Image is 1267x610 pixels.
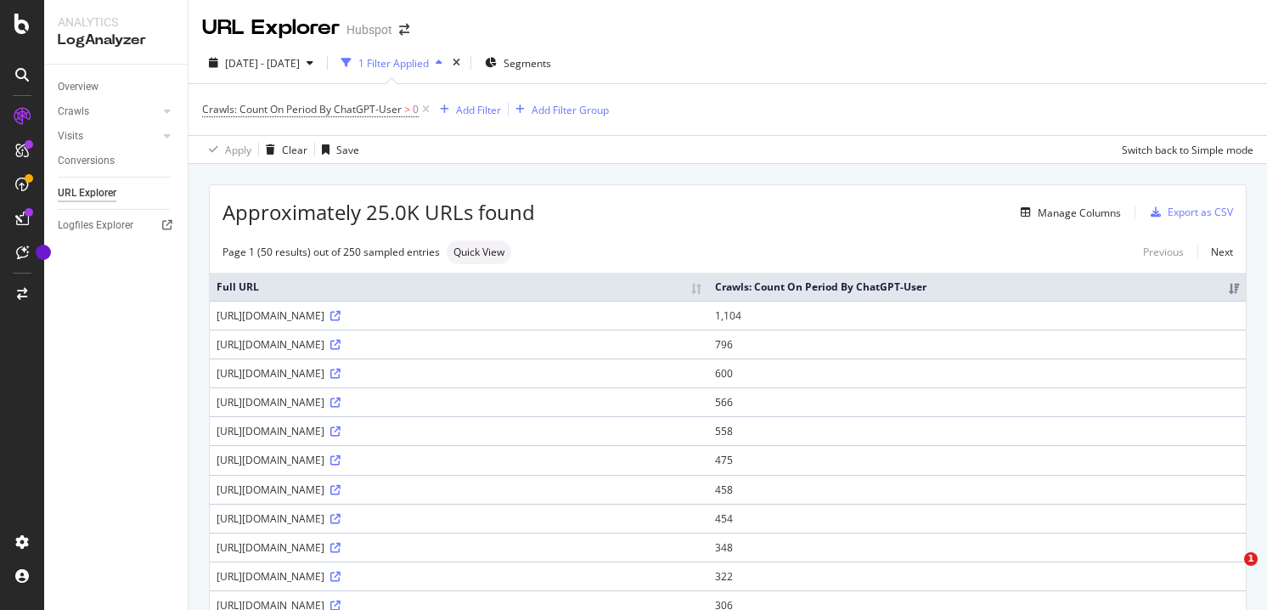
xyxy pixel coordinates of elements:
span: [DATE] - [DATE] [225,56,300,71]
a: Next [1197,240,1233,264]
div: Logfiles Explorer [58,217,133,234]
td: 458 [708,475,1246,504]
button: [DATE] - [DATE] [202,49,320,76]
div: 1 Filter Applied [358,56,429,71]
div: LogAnalyzer [58,31,174,50]
div: Crawls [58,103,89,121]
div: Page 1 (50 results) out of 250 sampled entries [222,245,440,259]
div: Clear [282,143,307,157]
div: times [449,54,464,71]
div: Analytics [58,14,174,31]
div: [URL][DOMAIN_NAME] [217,540,701,555]
button: Save [315,136,359,163]
button: Apply [202,136,251,163]
div: [URL][DOMAIN_NAME] [217,453,701,467]
th: Full URL: activate to sort column ascending [210,273,708,301]
a: Visits [58,127,159,145]
div: Apply [225,143,251,157]
div: Tooltip anchor [36,245,51,260]
div: URL Explorer [58,184,116,202]
div: [URL][DOMAIN_NAME] [217,308,701,323]
td: 600 [708,359,1246,387]
div: Save [336,143,359,157]
span: Crawls: Count On Period By ChatGPT-User [202,102,402,116]
button: Add Filter Group [509,99,609,120]
div: Switch back to Simple mode [1122,143,1253,157]
button: Manage Columns [1014,202,1121,223]
button: Switch back to Simple mode [1115,136,1253,163]
th: Crawls: Count On Period By ChatGPT-User: activate to sort column ascending [708,273,1246,301]
div: [URL][DOMAIN_NAME] [217,424,701,438]
td: 322 [708,562,1246,590]
td: 454 [708,504,1246,533]
div: Hubspot [346,21,392,38]
div: neutral label [447,240,511,264]
div: [URL][DOMAIN_NAME] [217,366,701,381]
a: Overview [58,78,176,96]
div: Manage Columns [1038,206,1121,220]
div: [URL][DOMAIN_NAME] [217,395,701,409]
div: Visits [58,127,83,145]
button: 1 Filter Applied [335,49,449,76]
td: 348 [708,533,1246,562]
a: Conversions [58,152,176,170]
a: Crawls [58,103,159,121]
span: 0 [413,98,419,121]
div: [URL][DOMAIN_NAME] [217,511,701,526]
div: Add Filter [456,103,501,117]
td: 566 [708,387,1246,416]
div: arrow-right-arrow-left [399,24,409,36]
td: 796 [708,330,1246,359]
div: [URL][DOMAIN_NAME] [217,337,701,352]
span: Segments [504,56,551,71]
div: Add Filter Group [532,103,609,117]
td: 558 [708,416,1246,445]
span: Quick View [453,247,504,257]
button: Add Filter [433,99,501,120]
div: Export as CSV [1168,205,1233,219]
div: Overview [58,78,99,96]
td: 475 [708,445,1246,474]
span: > [404,102,410,116]
button: Segments [478,49,558,76]
button: Export as CSV [1144,199,1233,226]
div: [URL][DOMAIN_NAME] [217,483,701,497]
iframe: Intercom live chat [1209,552,1250,593]
td: 1,104 [708,301,1246,330]
a: Logfiles Explorer [58,217,176,234]
div: [URL][DOMAIN_NAME] [217,569,701,584]
span: Approximately 25.0K URLs found [222,198,535,227]
span: 1 [1244,552,1258,566]
button: Clear [259,136,307,163]
div: Conversions [58,152,115,170]
a: URL Explorer [58,184,176,202]
div: URL Explorer [202,14,340,42]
